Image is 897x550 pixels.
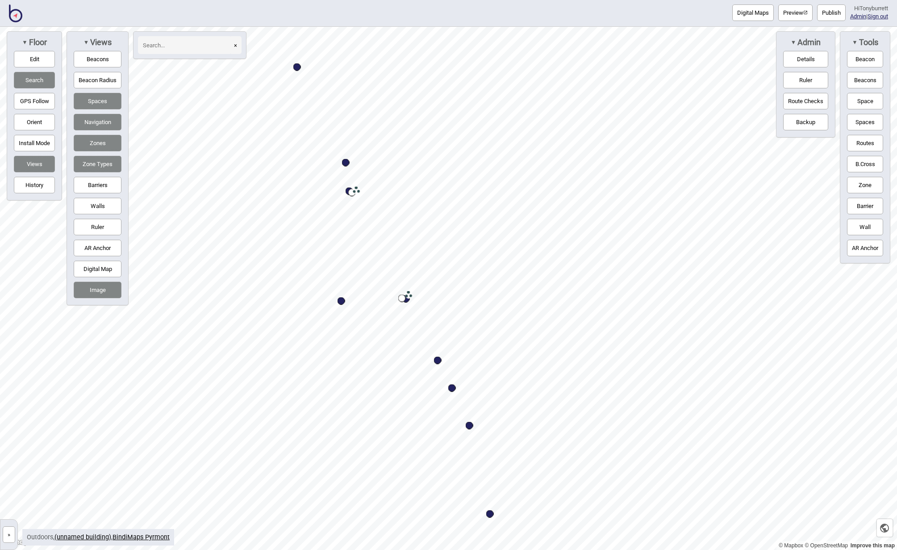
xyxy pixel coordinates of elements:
[783,51,828,67] button: Details
[448,384,456,392] div: Map marker
[74,177,121,193] button: Barriers
[0,529,17,538] a: »
[74,51,121,67] button: Beacons
[14,51,55,67] button: Edit
[348,189,356,196] div: Map marker
[783,93,828,109] button: Route Checks
[74,156,121,172] button: Zone Types
[74,72,121,88] button: Beacon Radius
[847,135,883,151] button: Routes
[847,72,883,88] button: Beacons
[229,36,242,54] button: ×
[74,219,121,235] button: Ruler
[74,114,121,130] button: Navigation
[791,39,796,46] span: ▼
[805,542,848,549] a: OpenStreetMap
[14,72,55,88] button: Search
[74,261,121,277] button: Digital Map
[847,114,883,130] button: Spaces
[74,240,121,256] button: AR Anchor
[486,510,494,518] div: Map marker
[74,282,121,298] button: Image
[346,187,353,195] div: Map marker
[851,542,895,549] a: Map feedback
[138,36,232,54] input: Search...
[405,291,413,299] div: Map marker
[54,533,111,541] a: (unnamed building)
[74,93,121,109] button: Spaces
[54,533,113,541] span: ,
[342,159,350,167] div: Map marker
[847,240,883,256] button: AR Anchor
[22,39,27,46] span: ▼
[847,156,883,172] button: B.Cross
[868,13,888,20] button: Sign out
[9,4,22,22] img: BindiMaps CMS
[353,187,360,194] div: Map marker
[83,39,89,46] span: ▼
[3,537,42,547] a: Mapbox logo
[402,295,410,303] div: Map marker
[847,198,883,214] button: Barrier
[398,295,406,302] div: Map marker
[434,357,442,364] div: Map marker
[14,93,55,109] button: GPS Follow
[293,63,301,71] div: Map marker
[3,526,15,543] button: »
[74,198,121,214] button: Walls
[852,39,857,46] span: ▼
[89,37,112,47] span: Views
[796,37,821,47] span: Admin
[847,177,883,193] button: Zone
[847,219,883,235] button: Wall
[850,4,888,12] div: Hi Tonyburrett
[858,37,878,47] span: Tools
[847,93,883,109] button: Space
[28,37,47,47] span: Floor
[847,51,883,67] button: Beacon
[779,542,803,549] a: Mapbox
[14,114,55,130] button: Orient
[817,4,846,21] button: Publish
[14,156,55,172] button: Views
[338,297,345,305] div: Map marker
[778,4,813,21] a: Previewpreview
[74,135,121,151] button: Zones
[14,177,55,193] button: History
[783,114,828,130] button: Backup
[803,10,808,15] img: preview
[732,4,774,21] button: Digital Maps
[850,13,868,20] span: |
[113,533,170,541] a: BindiMaps Pyrmont
[850,13,866,20] a: Admin
[14,135,55,151] button: Install Mode
[783,72,828,88] button: Ruler
[778,4,813,21] button: Preview
[466,422,473,429] div: Map marker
